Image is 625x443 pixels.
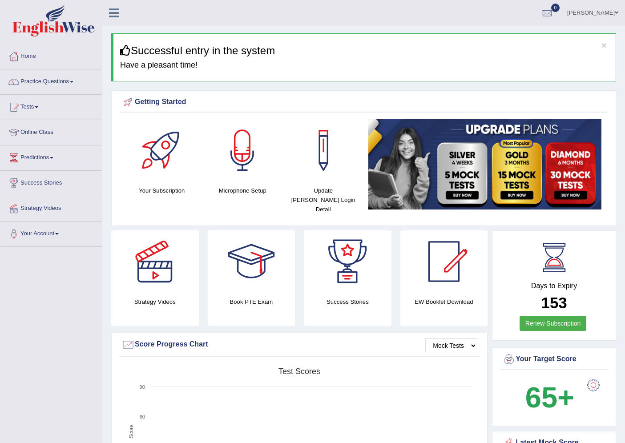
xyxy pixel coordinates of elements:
[287,186,359,214] h4: Update [PERSON_NAME] Login Detail
[126,186,198,195] h4: Your Subscription
[0,95,102,117] a: Tests
[0,69,102,92] a: Practice Questions
[0,171,102,193] a: Success Stories
[140,414,145,419] text: 60
[278,367,320,376] tspan: Test scores
[0,120,102,142] a: Online Class
[121,96,606,109] div: Getting Started
[120,61,609,70] h4: Have a pleasant time!
[0,196,102,218] a: Strategy Videos
[128,424,134,439] tspan: Score
[525,381,574,414] b: 65+
[541,294,567,311] b: 153
[0,44,102,66] a: Home
[601,40,607,50] button: ×
[400,297,488,306] h4: EW Booklet Download
[0,145,102,168] a: Predictions
[111,297,199,306] h4: Strategy Videos
[140,384,145,390] text: 90
[208,297,295,306] h4: Book PTE Exam
[368,119,602,209] img: small5.jpg
[207,186,279,195] h4: Microphone Setup
[520,316,587,331] a: Renew Subscription
[551,4,560,12] span: 0
[120,45,609,56] h3: Successful entry in the system
[502,282,606,290] h4: Days to Expiry
[304,297,391,306] h4: Success Stories
[121,338,477,351] div: Score Progress Chart
[502,353,606,366] div: Your Target Score
[0,221,102,244] a: Your Account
